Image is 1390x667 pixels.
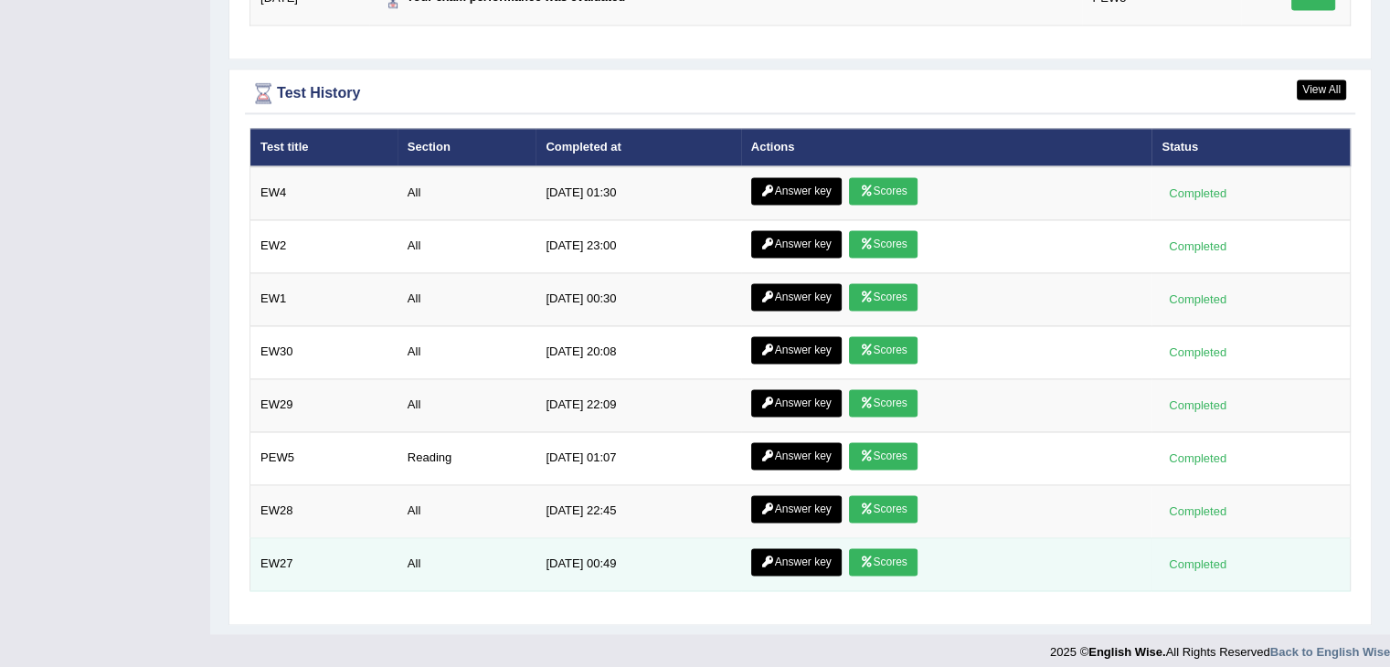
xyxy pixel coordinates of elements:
[398,485,536,538] td: All
[250,273,398,326] td: EW1
[250,485,398,538] td: EW28
[1162,237,1233,256] div: Completed
[536,538,740,591] td: [DATE] 00:49
[398,273,536,326] td: All
[398,220,536,273] td: All
[1162,555,1233,574] div: Completed
[250,220,398,273] td: EW2
[536,166,740,220] td: [DATE] 01:30
[536,128,740,166] th: Completed at
[536,432,740,485] td: [DATE] 01:07
[398,432,536,485] td: Reading
[250,432,398,485] td: PEW5
[1162,449,1233,468] div: Completed
[751,336,842,364] a: Answer key
[398,379,536,432] td: All
[741,128,1152,166] th: Actions
[536,220,740,273] td: [DATE] 23:00
[849,177,917,205] a: Scores
[849,442,917,470] a: Scores
[751,548,842,576] a: Answer key
[1050,634,1390,661] div: 2025 © All Rights Reserved
[751,495,842,523] a: Answer key
[536,379,740,432] td: [DATE] 22:09
[536,485,740,538] td: [DATE] 22:45
[1162,184,1233,203] div: Completed
[1162,396,1233,415] div: Completed
[849,548,917,576] a: Scores
[398,128,536,166] th: Section
[398,166,536,220] td: All
[751,230,842,258] a: Answer key
[250,379,398,432] td: EW29
[1162,343,1233,362] div: Completed
[398,326,536,379] td: All
[751,283,842,311] a: Answer key
[1088,645,1165,659] strong: English Wise.
[849,389,917,417] a: Scores
[1162,290,1233,309] div: Completed
[751,442,842,470] a: Answer key
[1297,79,1346,100] a: View All
[751,389,842,417] a: Answer key
[1162,502,1233,521] div: Completed
[250,326,398,379] td: EW30
[250,128,398,166] th: Test title
[849,336,917,364] a: Scores
[536,326,740,379] td: [DATE] 20:08
[751,177,842,205] a: Answer key
[249,79,1351,107] div: Test History
[849,495,917,523] a: Scores
[250,166,398,220] td: EW4
[1151,128,1350,166] th: Status
[536,273,740,326] td: [DATE] 00:30
[398,538,536,591] td: All
[1270,645,1390,659] a: Back to English Wise
[849,283,917,311] a: Scores
[849,230,917,258] a: Scores
[250,538,398,591] td: EW27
